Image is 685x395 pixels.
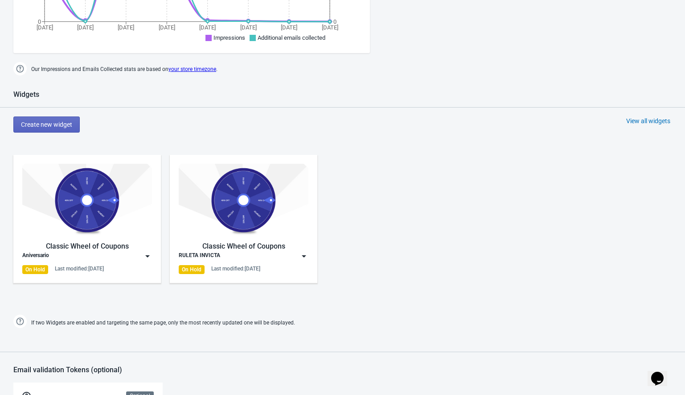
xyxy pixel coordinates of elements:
[322,24,338,31] tspan: [DATE]
[258,34,325,41] span: Additional emails collected
[179,252,220,261] div: RULETA INVICTA
[299,252,308,261] img: dropdown.png
[55,265,104,272] div: Last modified: [DATE]
[13,116,80,133] button: Create new widget
[118,24,134,31] tspan: [DATE]
[22,164,152,237] img: classic_game.jpg
[179,265,205,274] div: On Hold
[22,265,48,274] div: On Hold
[626,116,670,125] div: View all widgets
[13,62,27,75] img: help.png
[159,24,175,31] tspan: [DATE]
[213,34,245,41] span: Impressions
[13,315,27,328] img: help.png
[281,24,297,31] tspan: [DATE]
[21,121,72,128] span: Create new widget
[31,62,217,77] span: Our Impressions and Emails Collected stats are based on .
[22,241,152,252] div: Classic Wheel of Coupons
[333,18,336,25] tspan: 0
[648,359,676,386] iframe: chat widget
[168,66,216,72] a: your store timezone
[143,252,152,261] img: dropdown.png
[211,265,260,272] div: Last modified: [DATE]
[199,24,216,31] tspan: [DATE]
[37,24,53,31] tspan: [DATE]
[38,18,41,25] tspan: 0
[179,241,308,252] div: Classic Wheel of Coupons
[77,24,94,31] tspan: [DATE]
[31,316,295,330] span: If two Widgets are enabled and targeting the same page, only the most recently updated one will b...
[240,24,257,31] tspan: [DATE]
[179,164,308,237] img: classic_game.jpg
[22,252,49,261] div: Aniversario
